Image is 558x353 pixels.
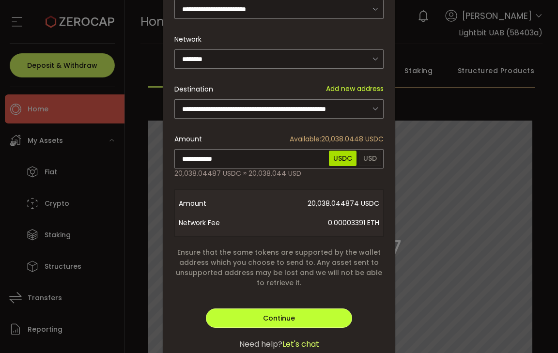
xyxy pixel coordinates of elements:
span: 20,038.04487 USDC ≈ 20,038.044 USD [174,169,301,179]
span: Ensure that the same tokens are supported by the wallet address which you choose to send to. Any ... [174,247,384,288]
span: Available: [290,134,321,144]
span: Add new address [326,84,384,94]
span: Need help? [239,338,282,350]
span: 20,038.0448 USDC [290,134,384,144]
span: 0.00003391 ETH [256,213,379,232]
span: Destination [174,84,213,94]
span: Continue [263,313,295,323]
span: 20,038.044874 USDC [256,194,379,213]
span: Network Fee [179,213,256,232]
span: Let's chat [282,338,319,350]
iframe: Chat Widget [445,248,558,353]
span: USDC [329,151,356,166]
span: USD [359,151,381,166]
span: Amount [174,134,202,144]
button: Continue [206,308,352,328]
span: Amount [179,194,256,213]
label: Network [174,34,207,44]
